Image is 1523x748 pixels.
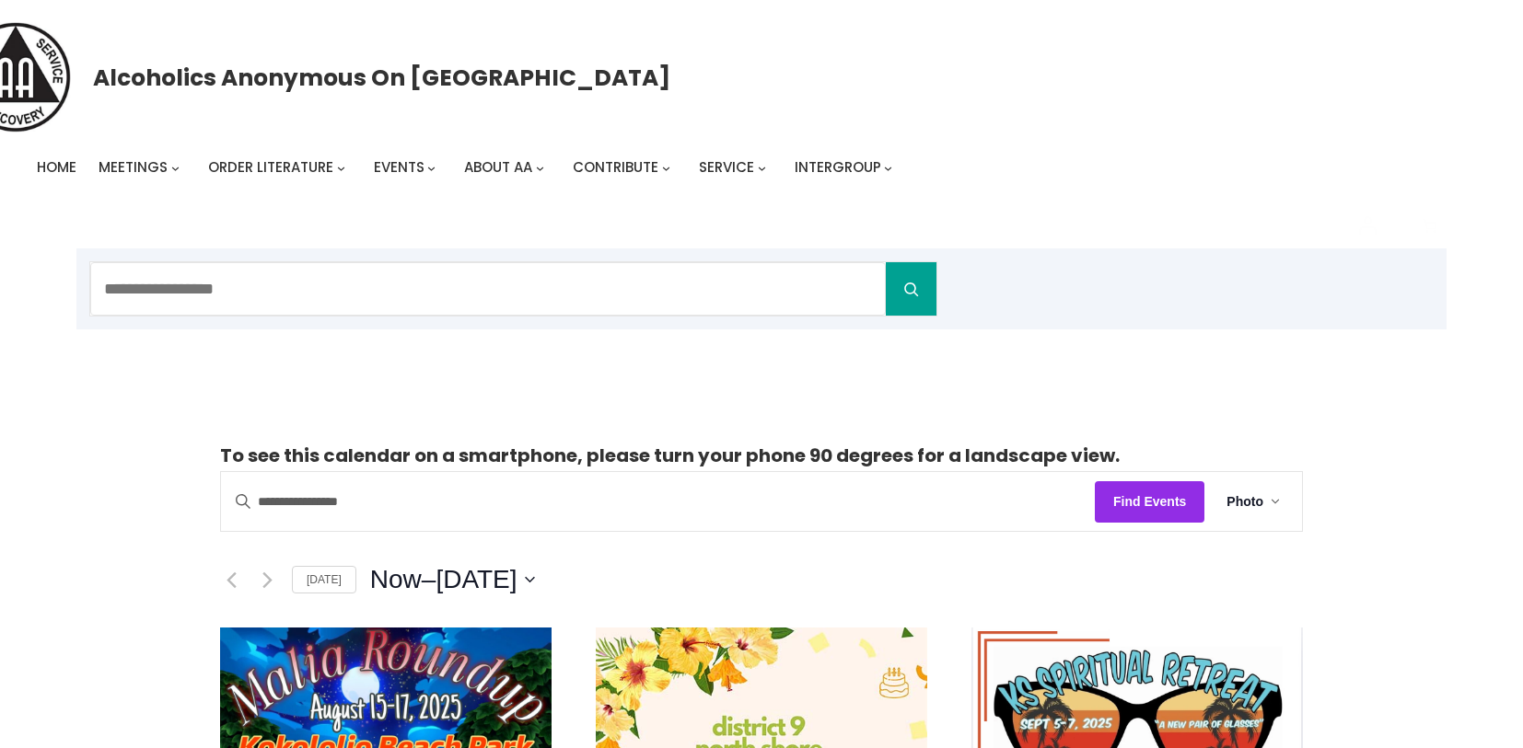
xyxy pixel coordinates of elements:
button: Search [886,262,936,316]
strong: To see this calendar on a smartphone, please turn your phone 90 degrees for a landscape view. [220,443,1120,468]
button: About AA submenu [536,164,544,172]
a: Previous Events [220,569,242,591]
span: Contribute [573,157,658,177]
a: Next Events [256,569,278,591]
a: Home [37,155,76,180]
a: Meetings [99,155,168,180]
button: Click to toggle datepicker [370,561,535,598]
a: Intergroup [795,155,881,180]
span: Meetings [99,157,168,177]
a: About AA [464,155,532,180]
span: About AA [464,157,532,177]
a: [DATE] [292,566,356,594]
button: Find Events [1095,481,1204,523]
button: Photo [1204,472,1302,531]
a: Events [374,155,424,180]
button: Service submenu [758,164,766,172]
button: Events submenu [427,164,436,172]
nav: Intergroup [37,155,899,180]
button: Contribute submenu [662,164,670,172]
span: Home [37,157,76,177]
span: – [422,561,436,598]
span: Now [370,561,422,598]
span: Service [699,157,754,177]
input: Enter Keyword. Search for events by Keyword. [221,473,1095,531]
span: Intergroup [795,157,881,177]
a: Contribute [573,155,658,180]
span: Photo [1227,491,1263,512]
button: Meetings submenu [171,164,180,172]
span: Events [374,157,424,177]
a: Alcoholics Anonymous on [GEOGRAPHIC_DATA] [93,57,670,98]
button: Intergroup submenu [884,164,892,172]
a: Service [699,155,754,180]
span: Order Literature [208,157,333,177]
a: Login [1344,202,1390,248]
button: Order Literature submenu [337,164,345,172]
span: [DATE] [436,561,517,598]
button: 0 items in cart, total price of $0.00 [1413,209,1447,244]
